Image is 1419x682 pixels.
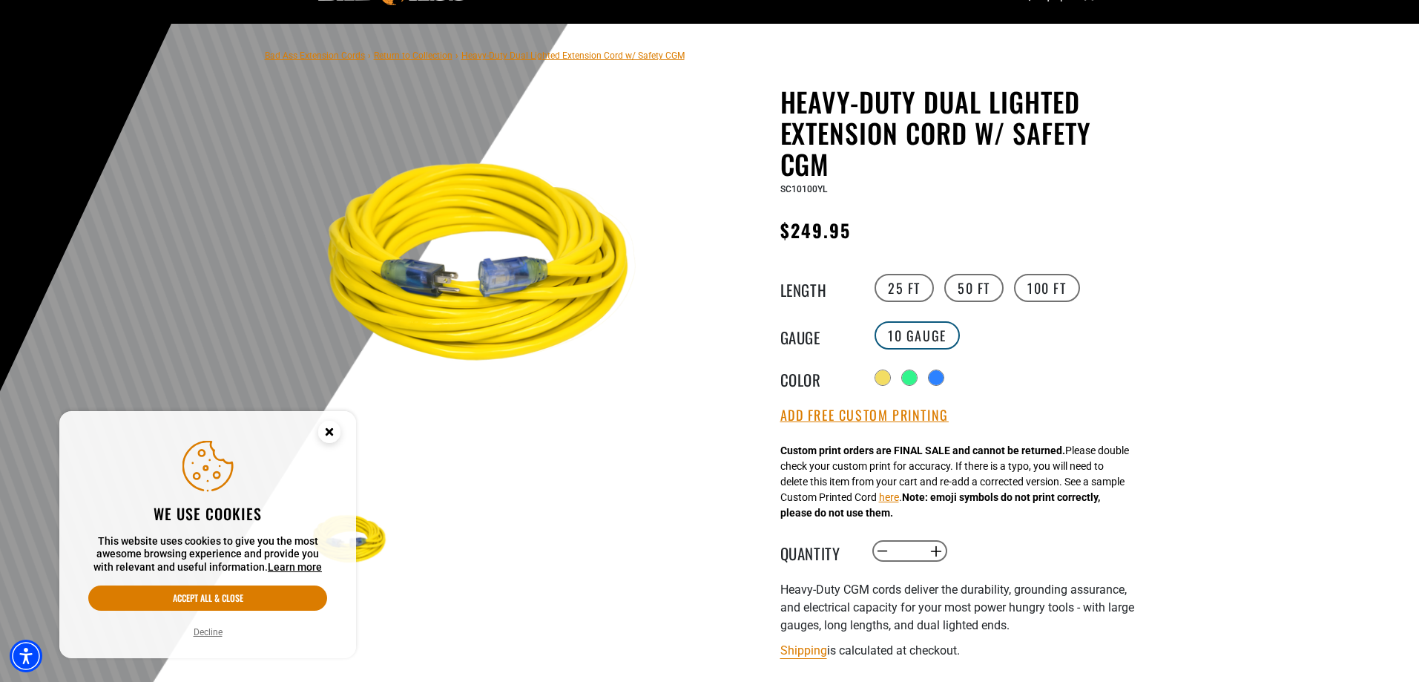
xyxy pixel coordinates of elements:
p: This website uses cookies to give you the most awesome browsing experience and provide you with r... [88,535,327,574]
button: Close this option [303,411,356,457]
span: › [368,50,371,61]
img: yellow [309,89,666,447]
legend: Color [780,368,855,387]
strong: Note: emoji symbols do not print correctly, please do not use them. [780,491,1100,519]
button: Accept all & close [88,586,327,611]
legend: Gauge [780,326,855,345]
legend: Length [780,278,855,298]
strong: Custom print orders are FINAL SALE and cannot be returned. [780,445,1065,456]
label: 10 Gauge [875,321,960,350]
button: here [879,490,899,505]
label: 25 FT [875,274,934,302]
label: 50 FT [944,274,1004,302]
a: This website uses cookies to give you the most awesome browsing experience and provide you with r... [268,561,322,573]
div: Accessibility Menu [10,640,42,672]
aside: Cookie Consent [59,411,356,659]
span: Heavy-Duty CGM cords deliver the durability, grounding assurance, and electrical capacity for you... [780,583,1134,632]
a: Bad Ass Extension Cords [265,50,365,61]
a: Return to Collection [374,50,452,61]
button: Decline [189,625,227,640]
div: is calculated at checkout. [780,640,1144,660]
button: Add Free Custom Printing [780,407,949,424]
nav: breadcrumbs [265,46,685,64]
div: Please double check your custom print for accuracy. If there is a typo, you will need to delete t... [780,443,1129,521]
span: › [455,50,458,61]
label: 100 FT [1014,274,1080,302]
h1: Heavy-Duty Dual Lighted Extension Cord w/ Safety CGM [780,86,1144,180]
h2: We use cookies [88,504,327,523]
span: $249.95 [780,217,852,243]
span: SC10100YL [780,184,827,194]
a: Shipping [780,643,827,658]
label: Quantity [780,542,855,561]
span: Heavy-Duty Dual Lighted Extension Cord w/ Safety CGM [461,50,685,61]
